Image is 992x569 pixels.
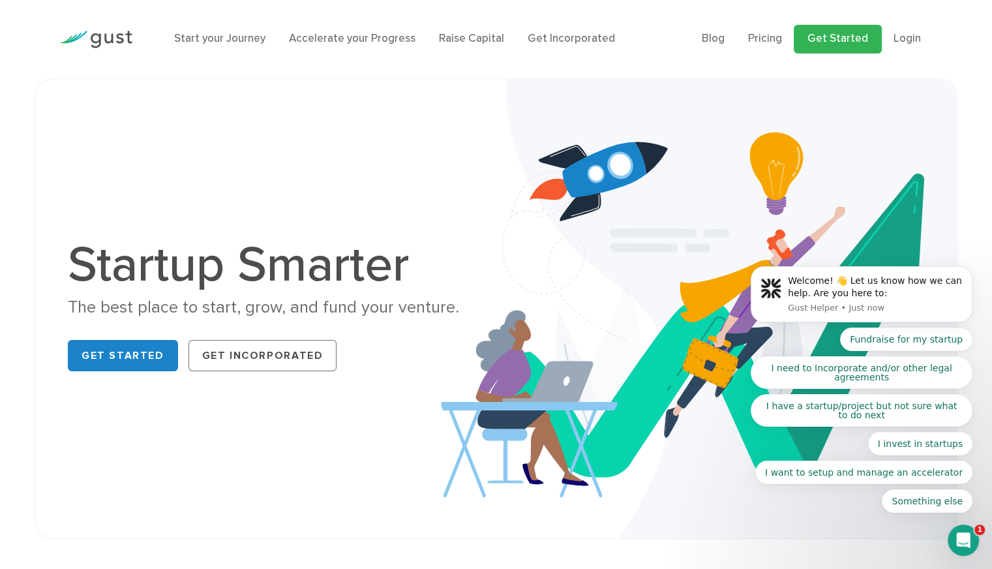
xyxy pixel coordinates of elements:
[68,340,178,371] a: Get Started
[748,32,782,45] a: Pricing
[894,32,921,45] a: Login
[188,340,337,371] a: Get Incorporated
[702,32,725,45] a: Blog
[794,25,882,54] a: Get Started
[174,32,265,45] a: Start your Journey
[68,240,486,290] h1: Startup Smarter
[289,32,415,45] a: Accelerate your Progress
[441,79,957,538] img: Startup Smarter Hero
[775,428,992,569] iframe: Chat Widget
[439,32,504,45] a: Raise Capital
[528,32,615,45] a: Get Incorporated
[59,31,132,48] img: Gust Logo
[731,64,992,534] iframe: Intercom notifications message
[68,296,486,319] div: The best place to start, grow, and fund your venture.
